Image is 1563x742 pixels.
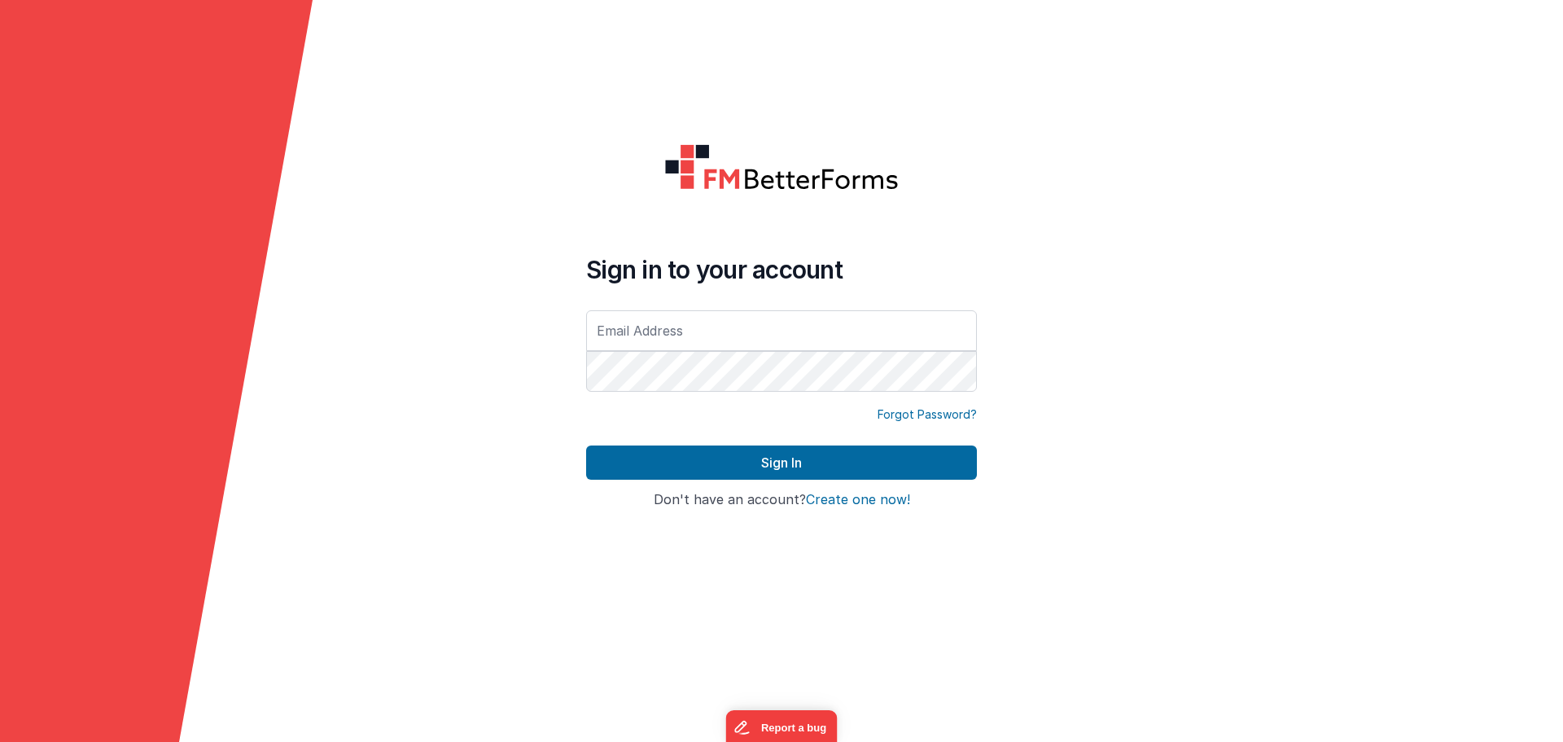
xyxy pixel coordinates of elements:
a: Forgot Password? [878,406,977,423]
button: Sign In [586,446,977,480]
h4: Sign in to your account [586,255,977,284]
button: Create one now! [806,493,910,507]
h4: Don't have an account? [586,493,977,507]
input: Email Address [586,310,977,351]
